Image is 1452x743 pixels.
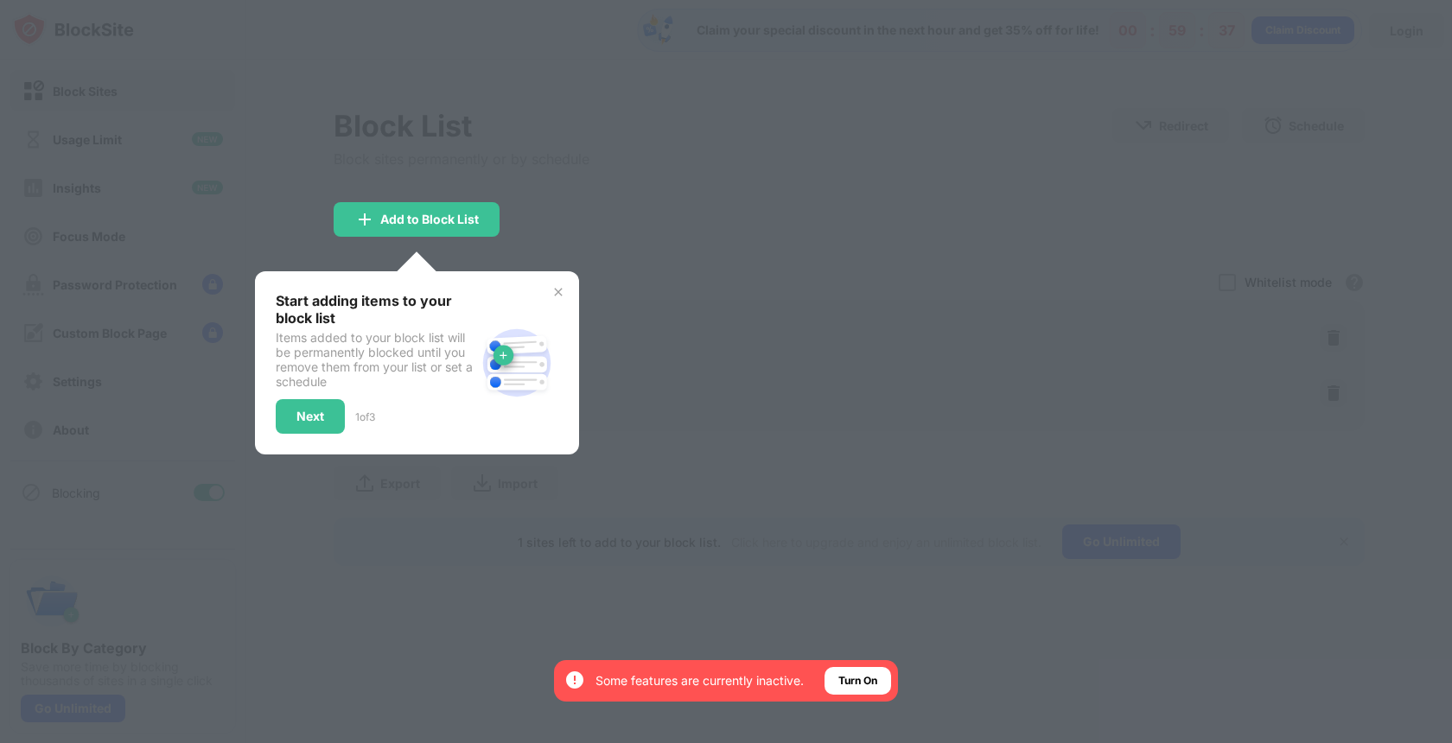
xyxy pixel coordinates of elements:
[475,321,558,404] img: block-site.svg
[276,330,475,389] div: Items added to your block list will be permanently blocked until you remove them from your list o...
[838,672,877,689] div: Turn On
[276,292,475,327] div: Start adding items to your block list
[296,410,324,423] div: Next
[551,285,565,299] img: x-button.svg
[595,672,804,689] div: Some features are currently inactive.
[564,670,585,690] img: error-circle-white.svg
[355,410,375,423] div: 1 of 3
[380,213,479,226] div: Add to Block List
